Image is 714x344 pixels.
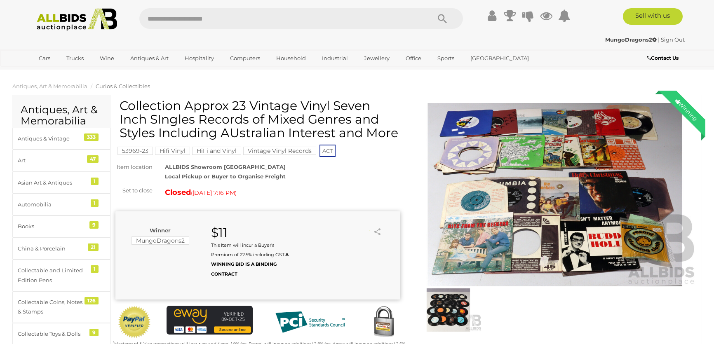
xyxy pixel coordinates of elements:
[12,194,111,215] a: Automobilia 1
[661,36,685,43] a: Sign Out
[117,306,151,339] img: Official PayPal Seal
[132,236,189,245] mark: MungoDragons2
[647,55,679,61] b: Contact Us
[362,227,370,235] li: Unwatch this item
[243,147,316,155] mark: Vintage Vinyl Records
[319,145,336,157] span: ACT
[87,155,99,163] div: 47
[12,260,111,291] a: Collectable and Limited Edition Pens 1
[117,147,153,155] mark: 53969-23
[192,147,241,155] mark: HiFi and Vinyl
[165,188,191,197] strong: Closed
[317,51,353,65] a: Industrial
[61,51,89,65] a: Trucks
[243,147,316,154] a: Vintage Vinyl Records
[269,306,351,339] img: PCI DSS compliant
[179,51,219,65] a: Hospitality
[18,244,86,253] div: China & Porcelain
[465,51,534,65] a: [GEOGRAPHIC_DATA]
[89,221,99,229] div: 9
[91,199,99,207] div: 1
[33,51,56,65] a: Cars
[165,164,286,170] strong: ALLBIDS Showroom [GEOGRAPHIC_DATA]
[18,178,86,187] div: Asian Art & Antiques
[605,36,657,43] strong: MungoDragons2
[18,266,86,285] div: Collectable and Limited Edition Pens
[96,83,150,89] a: Curios & Collectibles
[165,173,286,180] strong: Local Pickup or Buyer to Organise Freight
[91,178,99,185] div: 1
[211,225,228,240] strong: $11
[85,297,99,304] div: 126
[12,238,111,260] a: China & Porcelain 21
[432,51,460,65] a: Sports
[359,51,395,65] a: Jewellery
[88,243,99,251] div: 21
[21,104,103,127] h2: Antiques, Art & Memorabilia
[18,297,86,317] div: Collectable Coins, Notes & Stamps
[211,252,289,277] b: A WINNING BID IS A BINDING CONTRACT
[12,291,111,323] a: Collectable Coins, Notes & Stamps 126
[400,51,427,65] a: Office
[422,8,463,29] button: Search
[150,227,171,234] b: Winner
[32,8,122,31] img: Allbids.com.au
[12,150,111,171] a: Art 47
[91,265,99,273] div: 1
[413,103,698,286] img: Collection Approx 23 Vintage Vinyl Seven Inch SIngles Records of Mixed Genres and Styles Includin...
[647,54,681,63] a: Contact Us
[117,147,153,154] a: 53969-23
[658,36,660,43] span: |
[192,147,241,154] a: HiFi and Vinyl
[271,51,311,65] a: Household
[623,8,683,25] a: Sell with us
[109,162,159,172] div: Item location
[12,83,87,89] a: Antiques, Art & Memorabilia
[167,306,253,335] img: eWAY Payment Gateway
[94,51,120,65] a: Wine
[109,186,159,195] div: Set to close
[89,329,99,336] div: 9
[18,134,86,143] div: Antiques & Vintage
[667,91,705,129] div: Winning
[605,36,658,43] a: MungoDragons2
[120,99,398,140] h1: Collection Approx 23 Vintage Vinyl Seven Inch SIngles Records of Mixed Genres and Styles Includin...
[18,156,86,165] div: Art
[84,133,99,141] div: 333
[225,51,265,65] a: Computers
[12,128,111,150] a: Antiques & Vintage 333
[155,147,190,155] mark: Hifi Vinyl
[12,172,111,194] a: Asian Art & Antiques 1
[18,329,86,339] div: Collectable Toys & Dolls
[191,190,237,196] span: ( )
[18,200,86,209] div: Automobilia
[367,306,400,339] img: Secured by Rapid SSL
[193,189,235,197] span: [DATE] 7:16 PM
[18,222,86,231] div: Books
[155,147,190,154] a: Hifi Vinyl
[415,288,482,332] img: Collection Approx 23 Vintage Vinyl Seven Inch SIngles Records of Mixed Genres and Styles Includin...
[211,242,289,277] small: This Item will incur a Buyer's Premium of 22.5% including GST.
[125,51,174,65] a: Antiques & Art
[12,215,111,237] a: Books 9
